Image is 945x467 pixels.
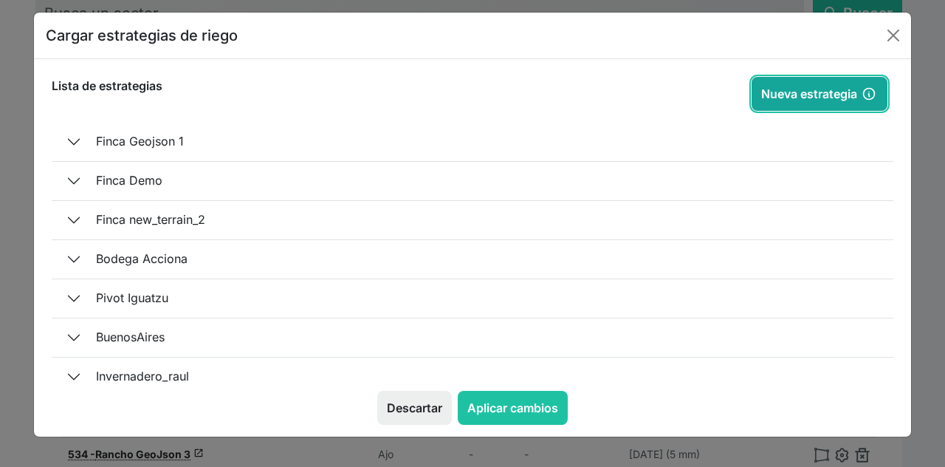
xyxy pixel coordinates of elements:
[377,391,452,425] button: Descartar
[52,201,893,239] button: Finca new_terrain_2
[52,358,893,396] button: Invernadero_raul
[46,24,238,47] h5: Cargar estrategias de riego
[52,240,893,279] button: Bodega Acciona
[52,123,893,161] button: Finca Geojson 1
[752,77,887,111] button: Nueva estrategia
[52,162,893,200] button: Finca Demo
[52,318,893,357] button: BuenosAires
[882,24,905,47] button: Close
[458,391,568,425] button: Aplicar cambios
[52,77,162,99] p: Lista de estrategias
[52,279,893,318] button: Pivot Iguatzu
